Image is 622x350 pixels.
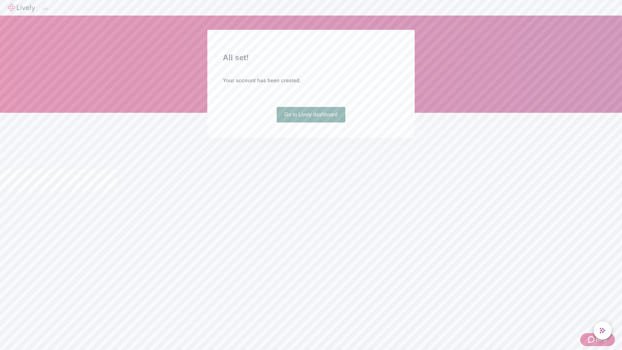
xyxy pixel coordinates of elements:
[223,52,399,64] h2: All set!
[223,77,399,85] h4: Your account has been created.
[596,336,607,344] span: Help
[588,336,596,344] svg: Zendesk support icon
[8,4,35,12] img: Lively
[580,333,615,346] button: Zendesk support iconHelp
[277,107,346,122] a: Go to Lively dashboard
[593,321,612,340] button: chat
[599,327,606,334] svg: Lively AI Assistant
[43,8,48,10] button: Log out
